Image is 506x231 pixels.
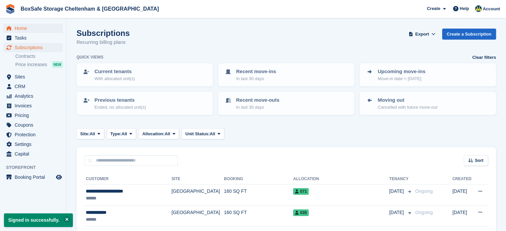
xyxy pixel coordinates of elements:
[360,64,495,86] a: Upcoming move-ins Move-in date > [DATE]
[15,140,55,149] span: Settings
[94,75,135,82] p: With allocated unit(s)
[15,43,55,52] span: Subscriptions
[15,120,55,130] span: Coupons
[77,54,103,60] h6: Quick views
[15,33,55,43] span: Tasks
[15,130,55,139] span: Protection
[77,92,212,114] a: Previous tenants Ended, no allocated unit(s)
[293,174,389,184] th: Allocation
[182,128,224,139] button: Unit Status: All
[52,61,63,68] div: NEW
[3,101,63,110] a: menu
[3,33,63,43] a: menu
[15,61,47,68] span: Price increases
[3,24,63,33] a: menu
[77,64,212,86] a: Current tenants With allocated unit(s)
[142,131,165,137] span: Allocation:
[224,174,293,184] th: Booking
[483,6,500,12] span: Account
[475,5,482,12] img: Kim Virabi
[3,140,63,149] a: menu
[89,131,95,137] span: All
[3,82,63,91] a: menu
[84,174,171,184] th: Customer
[15,173,55,182] span: Booking Portal
[224,184,293,206] td: 160 SQ FT
[475,157,483,164] span: Sort
[415,188,433,194] span: Ongoing
[6,164,66,171] span: Storefront
[210,131,215,137] span: All
[15,24,55,33] span: Home
[219,64,354,86] a: Recent move-ins In last 30 days
[15,111,55,120] span: Pricing
[15,72,55,81] span: Sites
[5,4,15,14] img: stora-icon-8386f47178a22dfd0bd8f6a31ec36ba5ce8667c1dd55bd0f319d3a0aa187defe.svg
[77,39,130,46] p: Recurring billing plans
[171,174,224,184] th: Site
[15,53,63,59] a: Contracts
[378,68,425,75] p: Upcoming move-ins
[408,29,437,40] button: Export
[236,96,279,104] p: Recent move-outs
[3,173,63,182] a: menu
[3,120,63,130] a: menu
[360,92,495,114] a: Moving out Cancelled with future move-out
[293,188,309,195] span: 071
[452,174,473,184] th: Created
[94,104,146,111] p: Ended, no allocated unit(s)
[389,209,405,216] span: [DATE]
[427,5,440,12] span: Create
[77,29,130,38] h1: Subscriptions
[4,213,73,227] p: Signed in successfully.
[121,131,127,137] span: All
[3,72,63,81] a: menu
[236,75,276,82] p: In last 30 days
[236,68,276,75] p: Recent move-ins
[452,184,473,206] td: [DATE]
[55,173,63,181] a: Preview store
[3,149,63,159] a: menu
[110,131,122,137] span: Type:
[378,96,437,104] p: Moving out
[378,75,425,82] p: Move-in date > [DATE]
[15,91,55,101] span: Analytics
[452,205,473,227] td: [DATE]
[185,131,210,137] span: Unit Status:
[107,128,136,139] button: Type: All
[3,43,63,52] a: menu
[3,91,63,101] a: menu
[15,61,63,68] a: Price increases NEW
[293,209,309,216] span: 035
[171,184,224,206] td: [GEOGRAPHIC_DATA]
[236,104,279,111] p: In last 30 days
[18,3,161,14] a: BoxSafe Storage Cheltenham & [GEOGRAPHIC_DATA]
[224,205,293,227] td: 160 SQ FT
[94,96,146,104] p: Previous tenants
[77,128,104,139] button: Site: All
[389,188,405,195] span: [DATE]
[94,68,135,75] p: Current tenants
[415,210,433,215] span: Ongoing
[171,205,224,227] td: [GEOGRAPHIC_DATA]
[15,82,55,91] span: CRM
[80,131,89,137] span: Site:
[15,149,55,159] span: Capital
[389,174,413,184] th: Tenancy
[472,54,496,61] a: Clear filters
[378,104,437,111] p: Cancelled with future move-out
[15,101,55,110] span: Invoices
[442,29,496,40] a: Create a Subscription
[3,111,63,120] a: menu
[460,5,469,12] span: Help
[3,130,63,139] a: menu
[415,31,429,38] span: Export
[219,92,354,114] a: Recent move-outs In last 30 days
[165,131,170,137] span: All
[139,128,179,139] button: Allocation: All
